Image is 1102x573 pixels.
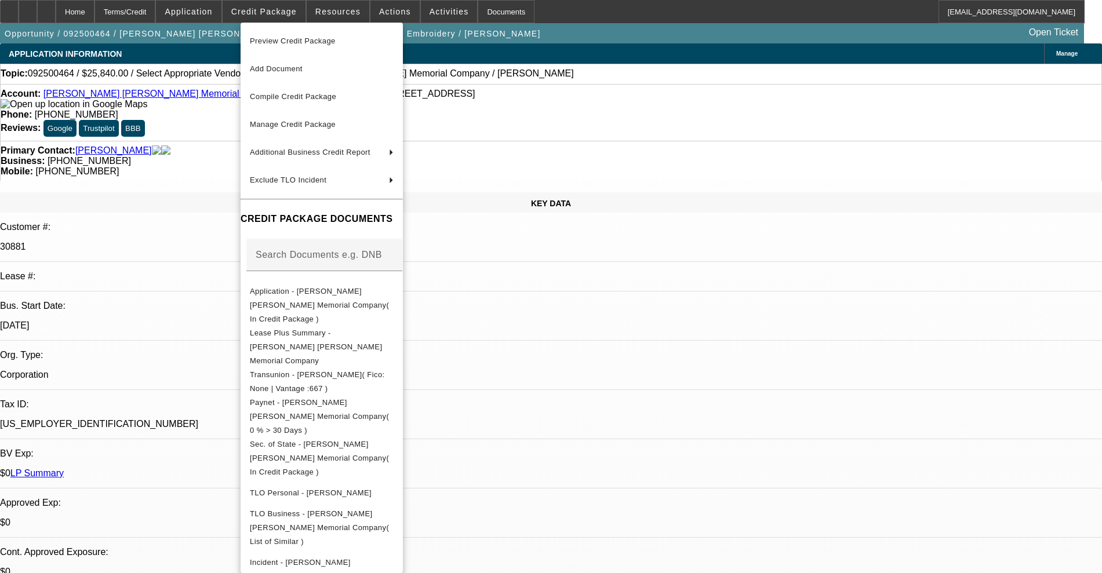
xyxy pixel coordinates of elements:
button: Sec. of State - Todd Mikey Hatch Memorial Company( In Credit Package ) [241,437,403,479]
span: Additional Business Credit Report [250,148,370,156]
button: Lease Plus Summary - Todd Mikey Hatch Memorial Company [241,326,403,368]
h4: CREDIT PACKAGE DOCUMENTS [241,212,403,226]
button: TLO Business - Todd Mikey Hatch Memorial Company( List of Similar ) [241,507,403,549]
span: TLO Business - [PERSON_NAME] [PERSON_NAME] Memorial Company( List of Similar ) [250,509,389,546]
span: Transunion - [PERSON_NAME]( Fico: None | Vantage :667 ) [250,370,385,393]
mat-label: Search Documents e.g. DNB [256,250,382,260]
button: Application - Todd Mikey Hatch Memorial Company( In Credit Package ) [241,284,403,326]
button: Transunion - Hatch, Todd( Fico: None | Vantage :667 ) [241,368,403,396]
button: Paynet - Todd Mikey Hatch Memorial Company( 0 % > 30 Days ) [241,396,403,437]
span: Compile Credit Package [250,92,336,101]
button: TLO Personal - Hatch, Todd [241,479,403,507]
span: Incident - [PERSON_NAME] [250,558,351,567]
span: Add Document [250,64,303,73]
span: Application - [PERSON_NAME] [PERSON_NAME] Memorial Company( In Credit Package ) [250,287,389,323]
span: TLO Personal - [PERSON_NAME] [250,488,372,497]
span: Manage Credit Package [250,120,336,129]
span: Preview Credit Package [250,37,336,45]
span: Exclude TLO Incident [250,176,326,184]
span: Sec. of State - [PERSON_NAME] [PERSON_NAME] Memorial Company( In Credit Package ) [250,440,389,476]
span: Paynet - [PERSON_NAME] [PERSON_NAME] Memorial Company( 0 % > 30 Days ) [250,398,389,435]
span: Lease Plus Summary - [PERSON_NAME] [PERSON_NAME] Memorial Company [250,329,382,365]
